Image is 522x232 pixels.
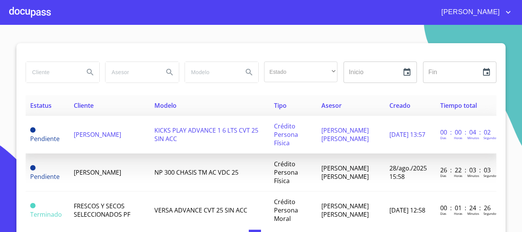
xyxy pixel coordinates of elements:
span: [PERSON_NAME] [74,130,121,139]
p: Segundos [483,174,498,178]
button: Search [160,63,179,81]
span: Tipo [274,101,287,110]
span: Cliente [74,101,94,110]
p: Dias [440,174,446,178]
span: Creado [389,101,410,110]
p: Segundos [483,211,498,216]
span: Crédito Persona Física [274,160,298,185]
p: Horas [454,174,462,178]
p: 26 : 22 : 03 : 03 [440,166,492,174]
span: FRESCOS Y SECOS SELECCIONADOS PF [74,202,130,219]
p: Segundos [483,136,498,140]
span: [PERSON_NAME] [PERSON_NAME] [321,202,369,219]
p: Minutos [467,174,479,178]
button: Search [81,63,99,81]
button: account of current user [436,6,513,18]
span: Terminado [30,210,62,219]
p: Minutos [467,136,479,140]
span: Estatus [30,101,52,110]
span: Pendiente [30,127,36,133]
p: Dias [440,136,446,140]
p: Minutos [467,211,479,216]
span: Crédito Persona Física [274,122,298,147]
span: [PERSON_NAME] [436,6,504,18]
span: NP 300 CHASIS TM AC VDC 25 [154,168,238,177]
span: Crédito Persona Moral [274,198,298,223]
span: VERSA ADVANCE CVT 25 SIN ACC [154,206,247,214]
span: 28/ago./2025 15:58 [389,164,427,181]
p: 00 : 00 : 04 : 02 [440,128,492,136]
input: search [105,62,157,83]
span: [DATE] 12:58 [389,206,425,214]
span: Pendiente [30,135,60,143]
span: [PERSON_NAME] [PERSON_NAME] [321,126,369,143]
p: Dias [440,211,446,216]
input: search [26,62,78,83]
span: KICKS PLAY ADVANCE 1 6 LTS CVT 25 SIN ACC [154,126,258,143]
span: [PERSON_NAME] [PERSON_NAME] [321,164,369,181]
p: Horas [454,211,462,216]
span: Terminado [30,203,36,208]
span: [DATE] 13:57 [389,130,425,139]
button: Search [240,63,258,81]
span: Tiempo total [440,101,477,110]
input: search [185,62,237,83]
span: Pendiente [30,172,60,181]
span: [PERSON_NAME] [74,168,121,177]
span: Pendiente [30,165,36,170]
span: Asesor [321,101,342,110]
div: ​ [264,62,337,82]
span: Modelo [154,101,177,110]
p: Horas [454,136,462,140]
p: 00 : 01 : 24 : 26 [440,204,492,212]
